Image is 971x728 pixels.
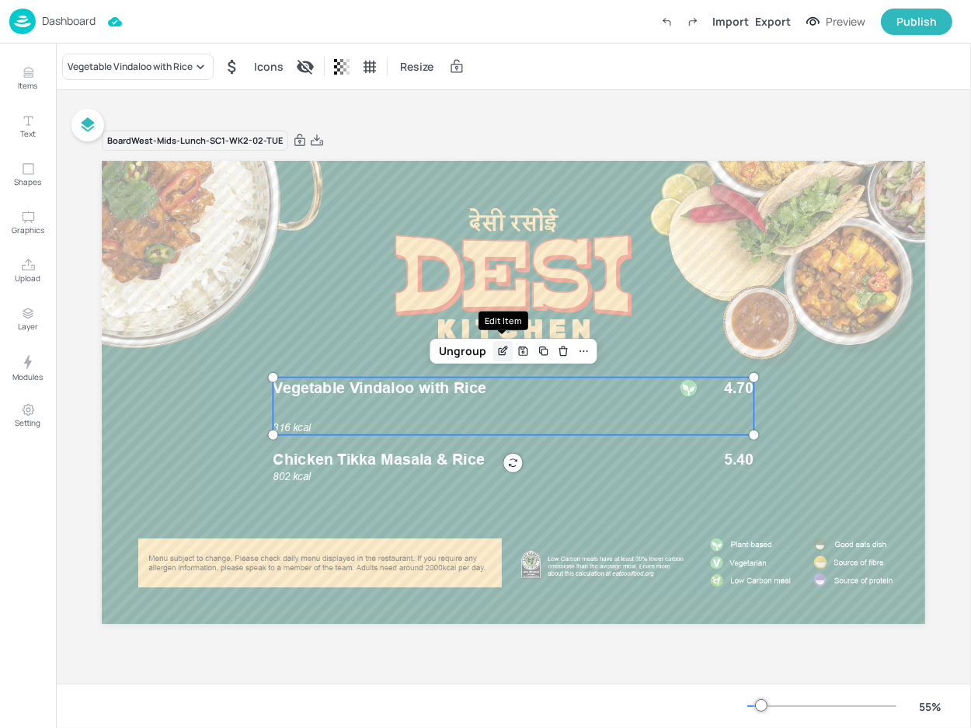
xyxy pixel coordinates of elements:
p: Dashboard [42,16,96,26]
div: Display condition [293,54,318,79]
div: Hide symbol [220,54,245,79]
div: Edit Item [493,341,513,361]
div: Duplicate [534,341,554,361]
div: Save Layout [513,341,534,361]
div: Vegetable Vindaloo with Rice [68,60,193,74]
div: Export [755,13,791,30]
button: Publish [881,9,952,35]
img: logo-86c26b7e.jpg [9,9,36,34]
div: Delete [554,341,574,361]
div: Import [712,13,749,30]
div: Ungroup [433,341,493,361]
span: 5.40 [724,448,754,470]
span: 4.70 [724,378,754,399]
div: Publish [896,13,937,30]
span: 316 kcal [273,421,311,433]
div: Edit Item [479,311,528,330]
span: Chicken Tikka Masala & Rice [273,450,485,468]
span: 802 kcal [273,471,311,482]
div: 55 % [912,698,949,715]
div: Icons [251,54,287,79]
label: Undo (Ctrl + Z) [653,9,680,35]
label: Redo (Ctrl + Y) [680,9,706,35]
button: Preview [797,10,875,33]
div: Preview [826,13,865,30]
span: Resize [397,58,437,75]
div: Board West-Mids-Lunch-SC1-WK2-02-TUE [102,131,288,152]
span: Vegetable Vindaloo with Rice [273,378,486,397]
